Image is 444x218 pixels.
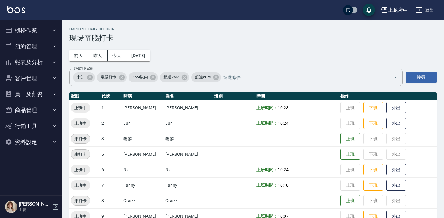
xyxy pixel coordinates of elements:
[164,92,213,100] th: 姓名
[340,195,360,207] button: 上班
[160,72,189,82] div: 超過25M
[100,146,122,162] td: 5
[19,207,50,213] p: 主管
[100,92,122,100] th: 代號
[73,72,95,82] div: 未知
[69,27,437,31] h2: Employee Daily Clock In
[2,134,59,150] button: 資料設定
[256,183,278,188] b: 上班時間：
[2,70,59,86] button: 客戶管理
[378,4,410,16] button: 上越府中
[164,116,213,131] td: Jun
[386,118,406,129] button: 外出
[71,167,90,173] span: 上班中
[363,180,383,191] button: 下班
[71,136,90,142] span: 未打卡
[164,131,213,146] td: 黎黎
[19,201,50,207] h5: [PERSON_NAME]
[363,102,383,114] button: 下班
[363,164,383,176] button: 下班
[2,118,59,134] button: 行銷工具
[129,74,152,80] span: 25M以內
[363,4,375,16] button: save
[160,74,183,80] span: 超過25M
[122,146,164,162] td: [PERSON_NAME]
[71,151,90,158] span: 未打卡
[164,177,213,193] td: Fanny
[5,201,17,213] img: Person
[69,50,88,61] button: 前天
[71,182,90,189] span: 上班中
[122,131,164,146] td: 黎黎
[122,116,164,131] td: Jun
[100,131,122,146] td: 3
[108,50,127,61] button: 今天
[222,72,383,83] input: 篩選條件
[122,177,164,193] td: Fanny
[191,72,221,82] div: 超過50M
[100,116,122,131] td: 2
[340,149,360,160] button: 上班
[278,167,289,172] span: 10:24
[100,162,122,177] td: 6
[386,164,406,176] button: 外出
[69,92,100,100] th: 狀態
[71,198,90,204] span: 未打卡
[100,100,122,116] td: 1
[386,180,406,191] button: 外出
[73,74,88,80] span: 未知
[406,72,437,83] button: 搜尋
[278,183,289,188] span: 10:18
[129,72,158,82] div: 25M以內
[100,193,122,208] td: 8
[71,105,90,111] span: 上班中
[69,34,437,42] h3: 現場電腦打卡
[74,66,93,71] label: 篩選打卡記錄
[126,50,150,61] button: [DATE]
[191,74,214,80] span: 超過50M
[100,177,122,193] td: 7
[164,162,213,177] td: Nia
[255,92,339,100] th: 時間
[2,22,59,38] button: 櫃檯作業
[2,102,59,118] button: 商品管理
[278,105,289,110] span: 10:23
[71,120,90,127] span: 上班中
[413,4,437,16] button: 登出
[122,92,164,100] th: 暱稱
[122,193,164,208] td: Grace
[340,133,360,145] button: 上班
[164,193,213,208] td: Grace
[122,162,164,177] td: Nia
[88,50,108,61] button: 昨天
[256,167,278,172] b: 上班時間：
[256,121,278,126] b: 上班時間：
[388,6,408,14] div: 上越府中
[164,100,213,116] td: [PERSON_NAME]
[256,105,278,110] b: 上班時間：
[391,72,400,82] button: Open
[363,118,383,129] button: 下班
[7,6,25,13] img: Logo
[122,100,164,116] td: [PERSON_NAME]
[97,74,120,80] span: 電腦打卡
[164,146,213,162] td: [PERSON_NAME]
[2,86,59,102] button: 員工及薪資
[2,38,59,54] button: 預約管理
[2,54,59,70] button: 報表及分析
[339,92,437,100] th: 操作
[386,102,406,114] button: 外出
[278,121,289,126] span: 10:24
[97,72,127,82] div: 電腦打卡
[213,92,255,100] th: 班別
